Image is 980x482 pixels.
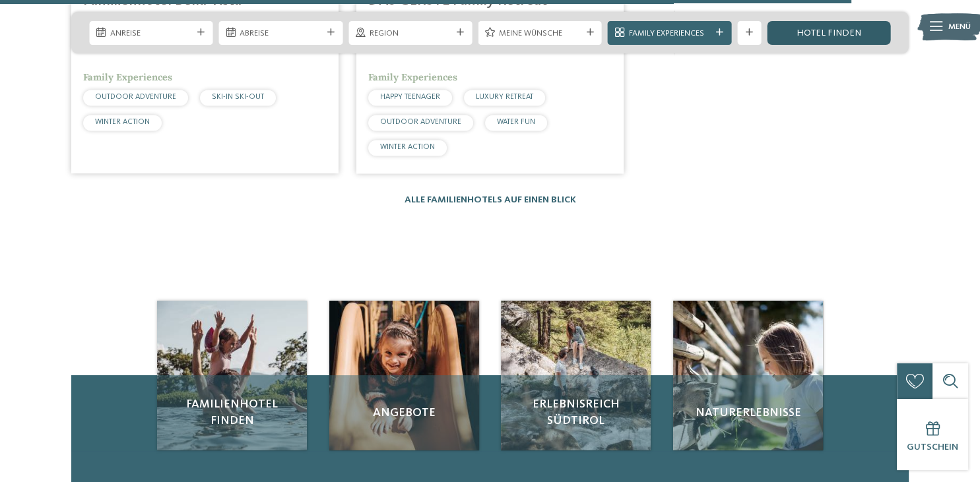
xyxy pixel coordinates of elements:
[95,93,176,101] span: OUTDOOR ADVENTURE
[157,301,307,450] img: Familienhotel im Vinschgau, der Kultur- und Genussregion
[341,405,467,421] span: Angebote
[405,195,576,204] a: Alle Familienhotels auf einen Blick
[83,71,172,83] span: Family Experiences
[329,301,479,450] img: Familienhotel im Vinschgau, der Kultur- und Genussregion
[380,143,435,151] span: WINTER ACTION
[329,301,479,450] a: Familienhotel im Vinschgau, der Kultur- und Genussregion Angebote
[628,28,710,40] span: Family Experiences
[907,442,958,452] span: Gutschein
[83,11,224,26] span: Familie [PERSON_NAME]
[368,11,509,26] span: Familie [PERSON_NAME]
[380,118,461,126] span: OUTDOOR ADVENTURE
[212,93,264,101] span: SKI-IN SKI-OUT
[897,399,968,470] a: Gutschein
[513,396,639,429] span: Erlebnisreich Südtirol
[499,28,581,40] span: Meine Wünsche
[497,118,535,126] span: WATER FUN
[767,21,890,45] a: Hotel finden
[673,301,823,450] img: Familienhotel im Vinschgau, der Kultur- und Genussregion
[501,301,651,450] img: Familienhotel im Vinschgau, der Kultur- und Genussregion
[240,28,321,40] span: Abreise
[380,93,440,101] span: HAPPY TEENAGER
[368,71,457,83] span: Family Experiences
[476,93,533,101] span: LUXURY RETREAT
[673,301,823,450] a: Familienhotel im Vinschgau, der Kultur- und Genussregion Naturerlebnisse
[95,118,150,126] span: WINTER ACTION
[685,405,811,421] span: Naturerlebnisse
[169,396,295,429] span: Familienhotel finden
[501,301,651,450] a: Familienhotel im Vinschgau, der Kultur- und Genussregion Erlebnisreich Südtirol
[157,301,307,450] a: Familienhotel im Vinschgau, der Kultur- und Genussregion Familienhotel finden
[370,28,451,40] span: Region
[110,28,192,40] span: Anreise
